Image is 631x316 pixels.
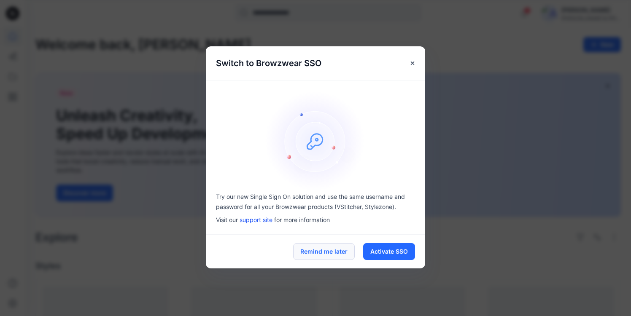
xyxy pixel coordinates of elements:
[216,192,415,212] p: Try our new Single Sign On solution and use the same username and password for all your Browzwear...
[216,215,415,224] p: Visit our for more information
[363,243,415,260] button: Activate SSO
[240,216,272,223] a: support site
[293,243,355,260] button: Remind me later
[265,91,366,192] img: onboarding-sz2.46497b1a466840e1406823e529e1e164.svg
[206,46,332,80] h5: Switch to Browzwear SSO
[405,56,420,71] button: Close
